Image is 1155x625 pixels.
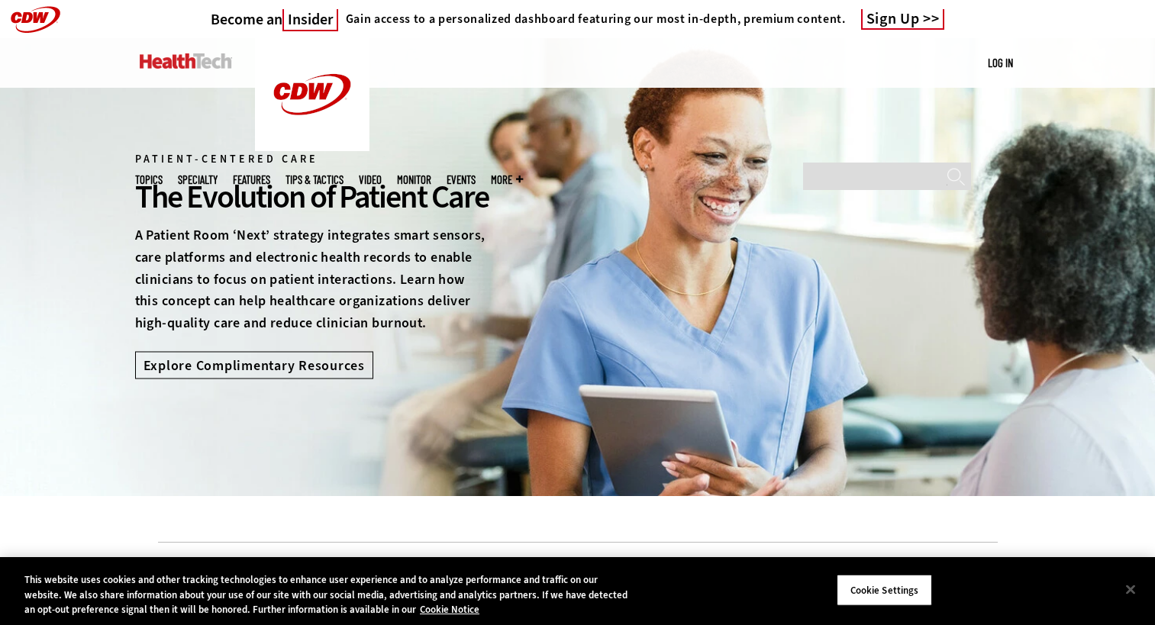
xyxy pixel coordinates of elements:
[397,174,431,185] a: MonITor
[140,53,232,69] img: Home
[420,603,479,616] a: More information about your privacy
[255,38,369,151] img: Home
[211,10,338,29] h3: Become an
[1114,572,1147,606] button: Close
[447,174,476,185] a: Events
[491,174,523,185] span: More
[211,10,338,29] a: Become anInsider
[135,351,373,379] a: Explore Complimentary Resources
[135,176,489,217] div: The Evolution of Patient Care
[24,572,635,617] div: This website uses cookies and other tracking technologies to enhance user experience and to analy...
[338,11,846,27] a: Gain access to a personalized dashboard featuring our most in-depth, premium content.
[135,174,163,185] span: Topics
[988,55,1013,71] div: User menu
[988,56,1013,69] a: Log in
[861,9,945,30] a: Sign Up
[359,174,382,185] a: Video
[282,9,338,31] span: Insider
[178,174,218,185] span: Specialty
[255,139,369,155] a: CDW
[346,11,846,27] h4: Gain access to a personalized dashboard featuring our most in-depth, premium content.
[837,574,932,606] button: Cookie Settings
[233,174,270,185] a: Features
[286,174,344,185] a: Tips & Tactics
[135,224,489,334] p: A Patient Room ‘Next’ strategy integrates smart sensors, care platforms and electronic health rec...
